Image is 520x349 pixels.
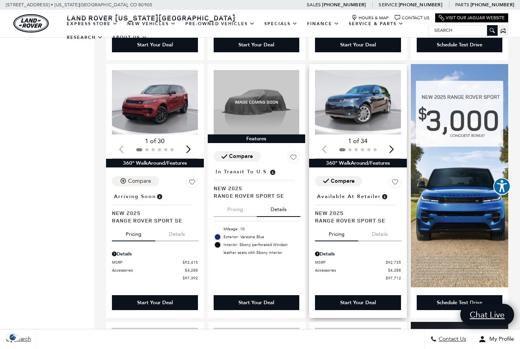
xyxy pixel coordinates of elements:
[112,137,198,145] div: 1 of 30
[389,176,401,191] button: Save Vehicle
[112,209,192,217] span: New 2025
[223,241,300,257] span: Interior: Ebony perforated Windsor leather seats with Ebony interior
[437,336,466,343] span: Contact Us
[183,275,198,281] span: $97,392
[112,70,198,134] img: 2025 Land Rover Range Rover Sport SE 1
[137,41,173,48] div: Start Your Deal
[315,137,401,145] div: 1 of 34
[62,13,240,22] a: Land Rover [US_STATE][GEOGRAPHIC_DATA]
[395,15,429,21] a: Contact Us
[315,70,401,134] img: 2025 Land Rover Range Rover Sport SE 1
[417,295,503,310] div: Schedule Test Drive
[358,224,402,241] button: details tab
[112,250,198,257] div: Pricing Details - Range Rover Sport SE
[315,275,401,281] a: $97,712
[315,209,395,217] span: New 2025
[238,41,274,48] div: Start Your Deal
[437,299,482,306] div: Schedule Test Drive
[317,192,381,201] span: Available at Retailer
[4,333,22,341] img: Opt-Out Icon
[399,2,442,8] a: [PHONE_NUMBER]
[112,275,198,281] a: $97,392
[493,178,511,195] button: Explore your accessibility options
[112,70,198,134] div: 1 / 2
[315,176,362,186] button: Vehicle Added To Compare List
[62,31,108,44] a: Research
[466,309,509,320] span: Chat Live
[223,233,300,241] span: Exterior: Varesine Blue
[181,17,260,31] a: Pre-Owned Vehicles
[471,2,514,8] a: [PHONE_NUMBER]
[322,2,366,8] a: [PHONE_NUMBER]
[106,159,204,167] div: 360° WalkAround/Features
[417,37,503,52] div: Schedule Test Drive
[315,191,401,224] a: Available at RetailerNew 2025Range Rover Sport SE
[112,224,155,241] button: pricing tab
[315,37,401,52] div: Start Your Deal
[112,217,192,224] span: Range Rover Sport SE
[112,295,198,310] div: Start Your Deal
[379,2,397,7] span: Service
[123,17,181,31] a: New Vehicles
[340,299,376,306] div: Start Your Deal
[460,304,514,325] a: Chat Live
[287,151,299,166] button: Save Vehicle
[214,37,300,52] div: Start Your Deal
[114,192,156,201] span: Arriving Soon
[62,17,428,44] nav: Main Navigation
[315,259,401,265] a: MSRP $92,735
[302,17,344,31] a: Finance
[112,37,198,52] div: Start Your Deal
[208,134,306,143] div: Features
[315,250,401,257] div: Pricing Details - Range Rover Sport SE
[309,159,407,167] div: 360° WalkAround/Features
[386,275,401,281] span: $97,712
[315,70,401,134] div: 1 / 2
[352,15,389,21] a: Hours & Map
[381,192,388,201] span: Vehicle is in stock and ready for immediate delivery. Due to demand, availability is subject to c...
[214,199,257,217] button: pricing tab
[315,259,386,265] span: MSRP
[386,259,401,265] span: $92,735
[214,184,294,192] span: New 2025
[13,14,49,33] img: Land Rover
[486,336,514,343] span: My Profile
[112,267,198,273] a: Accessories $4,288
[455,2,469,7] span: Parts
[340,41,376,48] div: Start Your Deal
[472,329,520,349] button: Open user profile menu
[439,15,505,21] a: Visit Our Jaguar Website
[183,140,194,158] div: Next slide
[214,70,300,134] img: 2025 Land Rover Range Rover Sport SE
[214,295,300,310] div: Start Your Deal
[112,259,183,265] span: MSRP
[112,259,198,265] a: MSRP $92,415
[315,295,401,310] div: Start Your Deal
[67,13,236,22] span: Land Rover [US_STATE][GEOGRAPHIC_DATA]
[257,199,300,217] button: details tab
[315,224,358,241] button: pricing tab
[112,191,198,224] a: Arriving SoonNew 2025Range Rover Sport SE
[386,140,397,158] div: Next slide
[185,267,198,273] span: $4,288
[493,178,511,197] aside: Accessibility Help Desk
[315,267,401,273] a: Accessories $4,288
[186,176,198,191] button: Save Vehicle
[437,41,482,48] div: Schedule Test Drive
[137,299,173,306] div: Start Your Deal
[238,299,274,306] div: Start Your Deal
[331,178,355,185] div: Compare
[112,176,159,186] button: Compare Vehicle
[344,17,408,31] a: Service & Parts
[428,26,497,35] input: Search
[269,167,276,176] span: Vehicle has shipped from factory of origin. Estimated time of delivery to Retailer is on average ...
[6,2,152,7] a: [STREET_ADDRESS] • [US_STATE][GEOGRAPHIC_DATA], CO 80905
[155,224,199,241] button: details tab
[183,259,198,265] span: $92,415
[307,2,321,7] span: Sales
[214,225,300,233] li: Mileage: 10
[112,267,185,273] span: Accessories
[4,333,22,341] section: Click to Open Cookie Consent Modal
[13,14,49,33] a: land-rover
[214,151,261,162] button: Vehicle Added To Compare List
